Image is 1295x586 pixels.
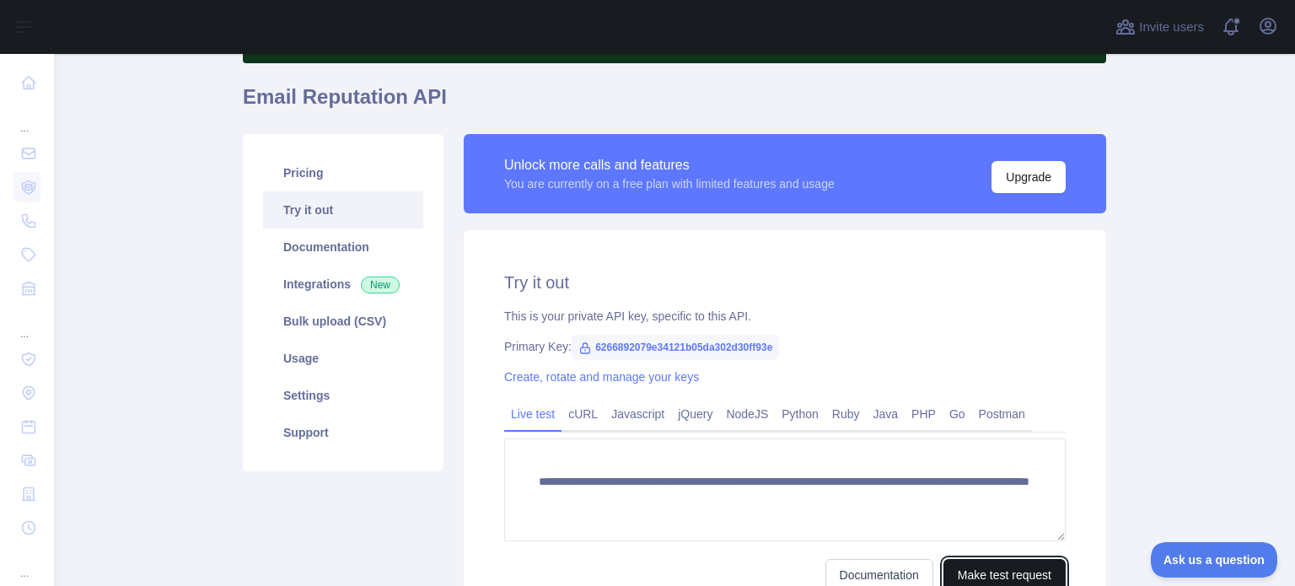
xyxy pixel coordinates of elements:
[572,335,779,360] span: 6266892079e34121b05da302d30ff93e
[991,161,1066,193] button: Upgrade
[243,83,1106,124] h1: Email Reputation API
[775,401,825,427] a: Python
[504,308,1066,325] div: This is your private API key, specific to this API.
[263,191,423,228] a: Try it out
[504,155,835,175] div: Unlock more calls and features
[504,271,1066,294] h2: Try it out
[504,175,835,192] div: You are currently on a free plan with limited features and usage
[13,101,40,135] div: ...
[263,377,423,414] a: Settings
[825,401,867,427] a: Ruby
[504,338,1066,355] div: Primary Key:
[605,401,671,427] a: Javascript
[504,401,562,427] a: Live test
[1112,13,1207,40] button: Invite users
[13,546,40,580] div: ...
[972,401,1032,427] a: Postman
[263,340,423,377] a: Usage
[943,401,972,427] a: Go
[263,266,423,303] a: Integrations New
[1151,542,1278,578] iframe: Toggle Customer Support
[867,401,905,427] a: Java
[13,307,40,341] div: ...
[263,228,423,266] a: Documentation
[263,154,423,191] a: Pricing
[263,303,423,340] a: Bulk upload (CSV)
[263,414,423,451] a: Support
[719,401,775,427] a: NodeJS
[504,370,699,384] a: Create, rotate and manage your keys
[905,401,943,427] a: PHP
[361,277,400,293] span: New
[1139,18,1204,37] span: Invite users
[671,401,719,427] a: jQuery
[562,401,605,427] a: cURL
